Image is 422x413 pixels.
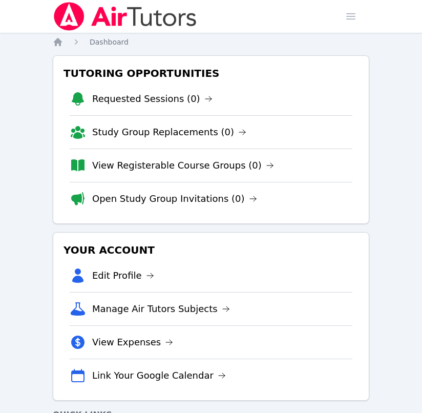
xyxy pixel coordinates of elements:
a: Study Group Replacements (0) [92,125,246,139]
a: Manage Air Tutors Subjects [92,302,230,316]
h3: Your Account [61,241,361,259]
h3: Tutoring Opportunities [61,64,361,82]
a: View Expenses [92,335,173,349]
a: Dashboard [90,37,129,47]
a: Link Your Google Calendar [92,368,226,383]
img: Air Tutors [53,2,198,31]
span: Dashboard [90,38,129,46]
a: Edit Profile [92,269,154,283]
a: Requested Sessions (0) [92,92,213,106]
a: View Registerable Course Groups (0) [92,158,274,173]
nav: Breadcrumb [53,37,369,47]
a: Open Study Group Invitations (0) [92,192,257,206]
